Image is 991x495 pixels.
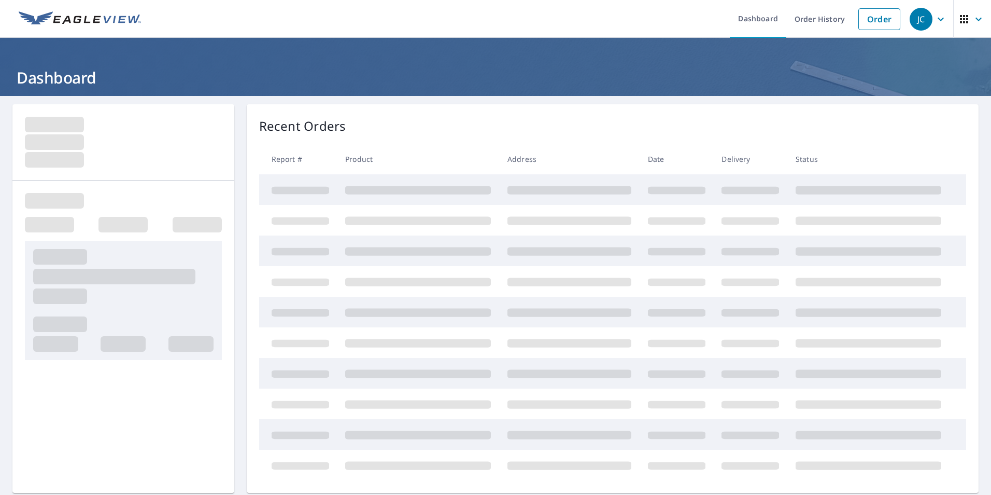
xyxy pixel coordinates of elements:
th: Date [640,144,714,174]
th: Status [787,144,950,174]
h1: Dashboard [12,67,979,88]
th: Address [499,144,640,174]
th: Delivery [713,144,787,174]
a: Order [858,8,900,30]
th: Report # [259,144,337,174]
img: EV Logo [19,11,141,27]
th: Product [337,144,499,174]
div: JC [910,8,932,31]
p: Recent Orders [259,117,346,135]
